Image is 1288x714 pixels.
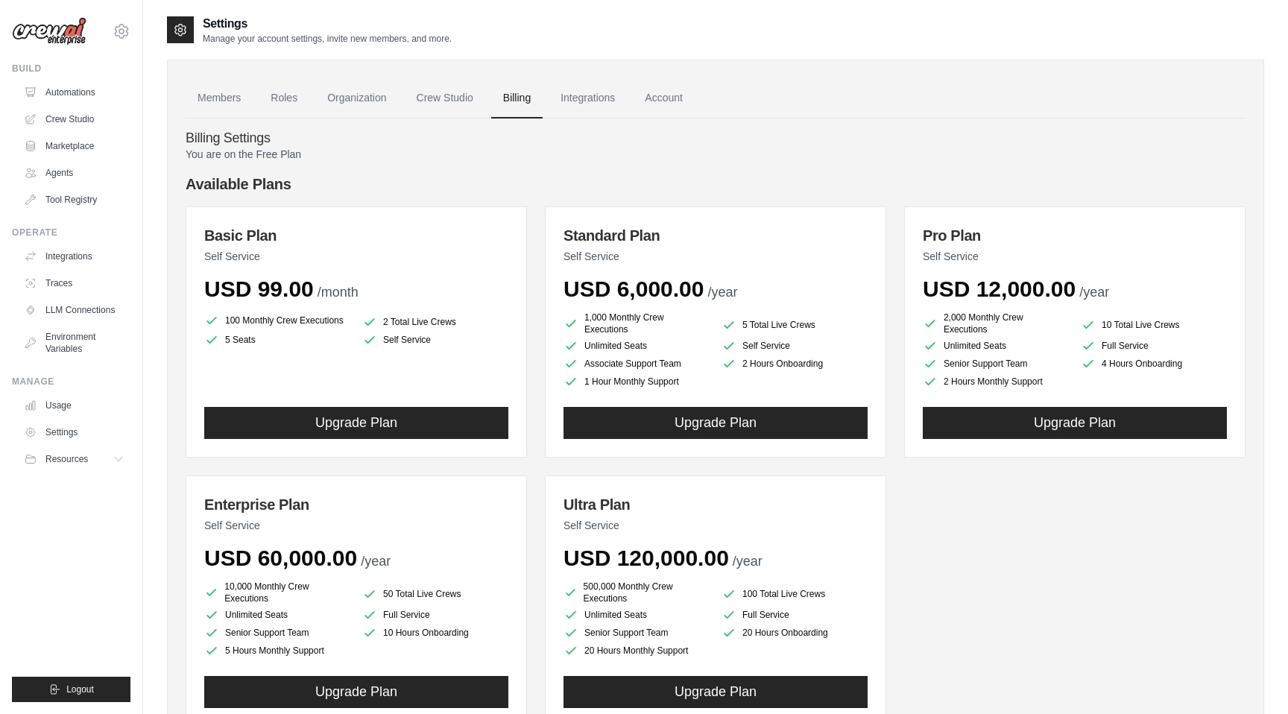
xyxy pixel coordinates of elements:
[1079,285,1109,300] span: /year
[563,249,868,264] p: Self Service
[203,33,452,45] p: Manage your account settings, invite new members, and more.
[362,332,508,347] li: Self Service
[563,277,704,301] span: USD 6,000.00
[563,374,710,389] li: 1 Hour Monthly Support
[259,78,309,119] a: Roles
[18,188,130,212] a: Tool Registry
[18,420,130,444] a: Settings
[722,584,868,604] li: 100 Total Live Crews
[18,447,130,471] button: Resources
[361,554,391,569] span: /year
[18,298,130,322] a: LLM Connections
[923,407,1227,439] button: Upgrade Plan
[12,227,130,238] div: Operate
[204,277,314,301] span: USD 99.00
[563,581,710,604] li: 500,000 Monthly Crew Executions
[186,147,1246,162] p: You are on the Free Plan
[722,356,868,371] li: 2 Hours Onboarding
[1081,338,1227,353] li: Full Service
[1081,356,1227,371] li: 4 Hours Onboarding
[633,78,695,119] a: Account
[549,78,627,119] a: Integrations
[204,546,357,570] span: USD 60,000.00
[563,676,868,708] button: Upgrade Plan
[315,78,398,119] a: Organization
[18,134,130,158] a: Marketplace
[204,225,508,246] h3: Basic Plan
[12,63,130,75] div: Build
[186,78,253,119] a: Members
[733,554,763,569] span: /year
[362,315,508,329] li: 2 Total Live Crews
[18,107,130,131] a: Crew Studio
[722,315,868,335] li: 5 Total Live Crews
[362,584,508,604] li: 50 Total Live Crews
[563,518,868,533] p: Self Service
[563,607,710,622] li: Unlimited Seats
[563,546,729,570] span: USD 120,000.00
[707,285,737,300] span: /year
[563,407,868,439] button: Upgrade Plan
[362,607,508,622] li: Full Service
[66,683,94,695] span: Logout
[563,312,710,335] li: 1,000 Monthly Crew Executions
[204,407,508,439] button: Upgrade Plan
[204,643,350,658] li: 5 Hours Monthly Support
[362,625,508,640] li: 10 Hours Onboarding
[722,338,868,353] li: Self Service
[923,225,1227,246] h3: Pro Plan
[204,312,350,329] li: 100 Monthly Crew Executions
[204,581,350,604] li: 10,000 Monthly Crew Executions
[18,244,130,268] a: Integrations
[12,677,130,702] button: Logout
[204,249,508,264] p: Self Service
[563,356,710,371] li: Associate Support Team
[923,356,1069,371] li: Senior Support Team
[204,625,350,640] li: Senior Support Team
[563,338,710,353] li: Unlimited Seats
[204,332,350,347] li: 5 Seats
[18,271,130,295] a: Traces
[405,78,485,119] a: Crew Studio
[318,285,359,300] span: /month
[563,643,710,658] li: 20 Hours Monthly Support
[491,78,543,119] a: Billing
[18,325,130,361] a: Environment Variables
[18,80,130,104] a: Automations
[12,17,86,45] img: Logo
[563,494,868,515] h3: Ultra Plan
[923,374,1069,389] li: 2 Hours Monthly Support
[204,494,508,515] h3: Enterprise Plan
[923,277,1076,301] span: USD 12,000.00
[923,312,1069,335] li: 2,000 Monthly Crew Executions
[204,607,350,622] li: Unlimited Seats
[12,376,130,388] div: Manage
[563,225,868,246] h3: Standard Plan
[203,15,452,33] h2: Settings
[45,453,88,465] span: Resources
[923,338,1069,353] li: Unlimited Seats
[923,249,1227,264] p: Self Service
[722,607,868,622] li: Full Service
[563,625,710,640] li: Senior Support Team
[722,625,868,640] li: 20 Hours Onboarding
[18,394,130,417] a: Usage
[204,518,508,533] p: Self Service
[1081,315,1227,335] li: 10 Total Live Crews
[186,174,1246,195] h4: Available Plans
[18,161,130,185] a: Agents
[186,130,1246,147] h4: Billing Settings
[204,676,508,708] button: Upgrade Plan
